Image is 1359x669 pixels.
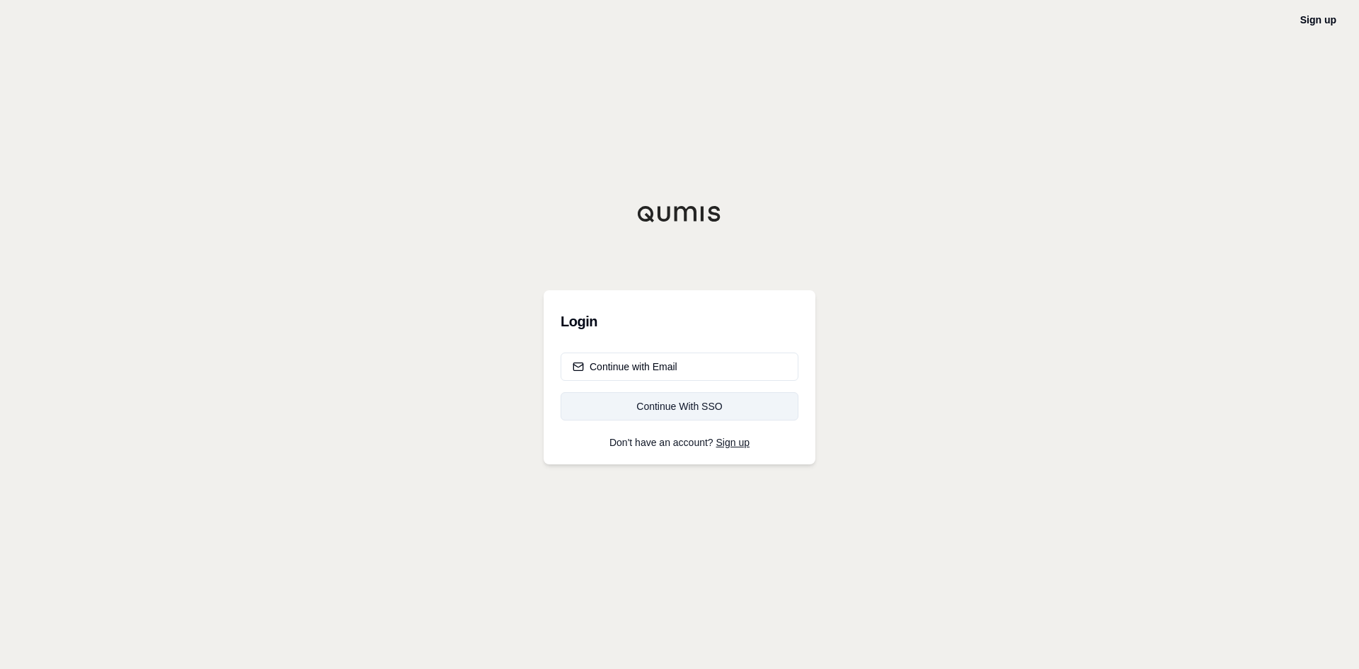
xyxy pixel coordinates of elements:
[716,437,750,448] a: Sign up
[637,205,722,222] img: Qumis
[573,360,677,374] div: Continue with Email
[561,392,798,421] a: Continue With SSO
[573,399,786,413] div: Continue With SSO
[1300,14,1336,25] a: Sign up
[561,307,798,336] h3: Login
[561,438,798,447] p: Don't have an account?
[561,353,798,381] button: Continue with Email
